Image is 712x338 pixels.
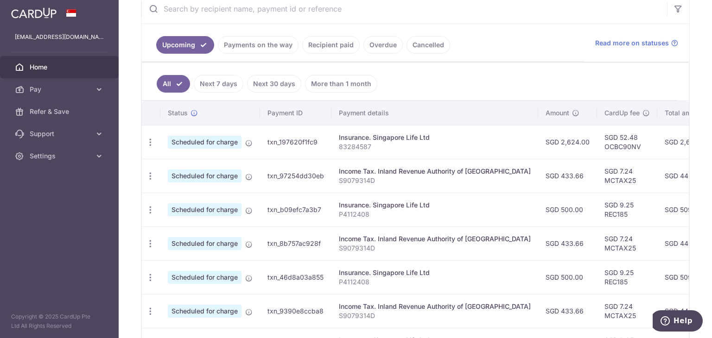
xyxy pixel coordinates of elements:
[363,36,403,54] a: Overdue
[665,108,695,118] span: Total amt.
[194,75,243,93] a: Next 7 days
[339,142,531,151] p: 83284587
[653,310,703,333] iframe: Opens a widget where you can find more information
[339,167,531,176] div: Income Tax. Inland Revenue Authority of [GEOGRAPHIC_DATA]
[538,125,597,159] td: SGD 2,624.00
[260,159,331,193] td: txn_97254dd30eb
[260,101,331,125] th: Payment ID
[595,38,669,48] span: Read more on statuses
[538,260,597,294] td: SGD 500.00
[604,108,640,118] span: CardUp fee
[302,36,360,54] a: Recipient paid
[168,108,188,118] span: Status
[597,294,657,328] td: SGD 7.24 MCTAX25
[260,260,331,294] td: txn_46d8a03a855
[339,311,531,320] p: S9079314D
[260,125,331,159] td: txn_197620f1fc9
[30,63,91,72] span: Home
[305,75,377,93] a: More than 1 month
[597,125,657,159] td: SGD 52.48 OCBC90NV
[339,302,531,311] div: Income Tax. Inland Revenue Authority of [GEOGRAPHIC_DATA]
[597,226,657,260] td: SGD 7.24 MCTAX25
[168,237,242,250] span: Scheduled for charge
[168,271,242,284] span: Scheduled for charge
[156,36,214,54] a: Upcoming
[339,268,531,277] div: Insurance. Singapore Life Ltd
[339,133,531,142] div: Insurance. Singapore Life Ltd
[247,75,301,93] a: Next 30 days
[595,38,678,48] a: Read more on statuses
[157,75,190,93] a: All
[30,129,91,138] span: Support
[168,136,242,149] span: Scheduled for charge
[597,260,657,294] td: SGD 9.25 REC185
[339,244,531,253] p: S9079314D
[538,294,597,328] td: SGD 433.66
[218,36,299,54] a: Payments on the way
[30,151,91,161] span: Settings
[339,200,531,210] div: Insurance. Singapore Life Ltd
[538,193,597,226] td: SGD 500.00
[168,203,242,216] span: Scheduled for charge
[339,210,531,219] p: P4112408
[331,101,538,125] th: Payment details
[30,85,91,94] span: Pay
[15,32,104,42] p: [EMAIL_ADDRESS][DOMAIN_NAME]
[597,159,657,193] td: SGD 7.24 MCTAX25
[168,169,242,182] span: Scheduled for charge
[339,234,531,244] div: Income Tax. Inland Revenue Authority of [GEOGRAPHIC_DATA]
[407,36,450,54] a: Cancelled
[260,193,331,226] td: txn_b09efc7a3b7
[260,226,331,260] td: txn_8b757ac928f
[546,108,569,118] span: Amount
[260,294,331,328] td: txn_9390e8ccba8
[597,193,657,226] td: SGD 9.25 REC185
[339,277,531,287] p: P4112408
[538,226,597,260] td: SGD 433.66
[538,159,597,193] td: SGD 433.66
[11,7,57,19] img: CardUp
[339,176,531,185] p: S9079314D
[168,305,242,318] span: Scheduled for charge
[30,107,91,116] span: Refer & Save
